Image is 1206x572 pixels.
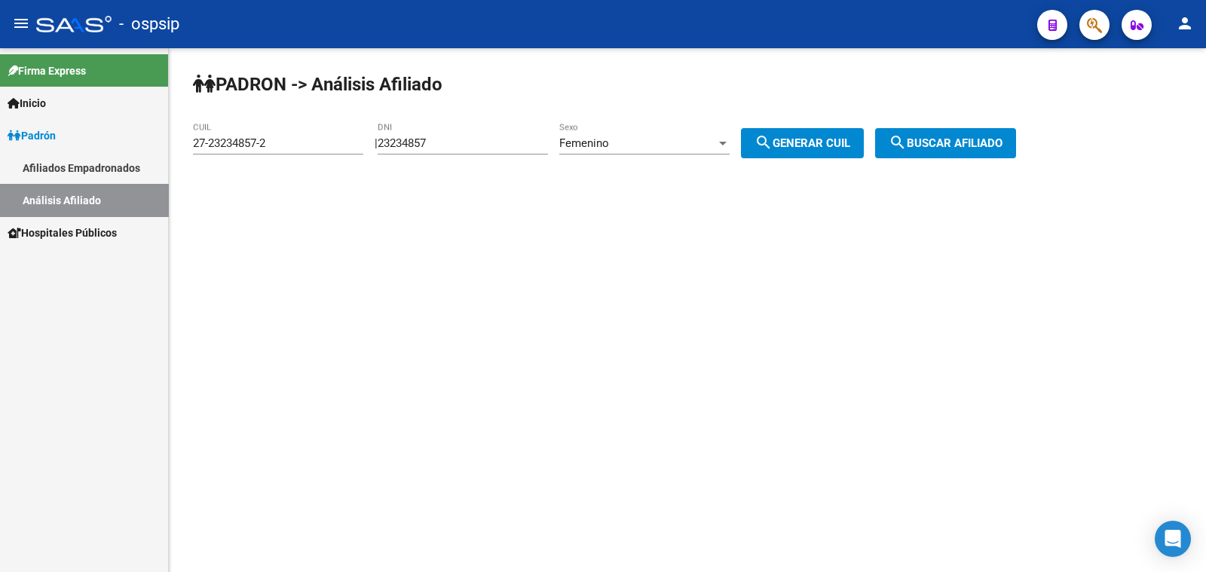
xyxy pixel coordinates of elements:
button: Generar CUIL [741,128,864,158]
span: Buscar afiliado [889,136,1002,150]
span: Femenino [559,136,609,150]
span: Firma Express [8,63,86,79]
mat-icon: search [755,133,773,151]
div: | [375,136,875,150]
mat-icon: person [1176,14,1194,32]
span: - ospsip [119,8,179,41]
span: Inicio [8,95,46,112]
mat-icon: search [889,133,907,151]
span: Padrón [8,127,56,144]
span: Hospitales Públicos [8,225,117,241]
div: Open Intercom Messenger [1155,521,1191,557]
mat-icon: menu [12,14,30,32]
span: Generar CUIL [755,136,850,150]
button: Buscar afiliado [875,128,1016,158]
strong: PADRON -> Análisis Afiliado [193,74,442,95]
